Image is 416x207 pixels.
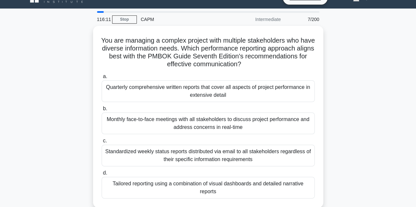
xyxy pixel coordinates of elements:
[103,73,107,79] span: a.
[103,106,107,111] span: b.
[101,36,315,69] h5: You are managing a complex project with multiple stakeholders who have diverse information needs....
[137,13,227,26] div: CAPM
[102,113,315,134] div: Monthly face-to-face meetings with all stakeholders to discuss project performance and address co...
[102,80,315,102] div: Quarterly comprehensive written reports that cover all aspects of project performance in extensiv...
[103,138,107,143] span: c.
[102,145,315,166] div: Standardized weekly status reports distributed via email to all stakeholders regardless of their ...
[227,13,285,26] div: Intermediate
[102,177,315,198] div: Tailored reporting using a combination of visual dashboards and detailed narrative reports
[285,13,323,26] div: 7/200
[103,170,107,176] span: d.
[93,13,112,26] div: 116:11
[112,15,137,24] a: Stop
